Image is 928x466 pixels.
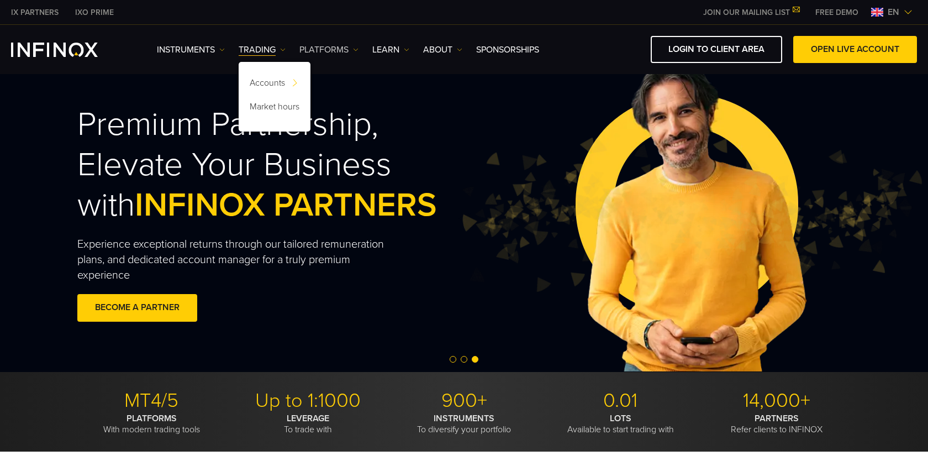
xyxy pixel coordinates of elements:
[239,43,286,56] a: TRADING
[883,6,904,19] span: en
[793,36,917,63] a: OPEN LIVE ACCOUNT
[77,389,225,413] p: MT4/5
[476,43,539,56] a: SPONSORSHIPS
[755,413,799,424] strong: PARTNERS
[3,7,67,18] a: INFINOX
[135,185,437,225] span: INFINOX PARTNERS
[434,413,494,424] strong: INSTRUMENTS
[450,356,456,363] span: Go to slide 1
[126,413,177,424] strong: PLATFORMS
[546,389,694,413] p: 0.01
[695,8,807,17] a: JOIN OUR MAILING LIST
[239,97,310,121] a: Market hours
[77,104,487,226] h2: Premium Partnership, Elevate Your Business with
[239,73,310,97] a: Accounts
[610,413,631,424] strong: LOTS
[234,413,382,435] p: To trade with
[234,389,382,413] p: Up to 1:1000
[472,356,478,363] span: Go to slide 3
[703,389,851,413] p: 14,000+
[703,413,851,435] p: Refer clients to INFINOX
[157,43,225,56] a: Instruments
[461,356,467,363] span: Go to slide 2
[372,43,409,56] a: Learn
[77,294,197,321] a: BECOME A PARTNER
[651,36,782,63] a: LOGIN TO CLIENT AREA
[11,43,124,57] a: INFINOX Logo
[77,237,405,283] p: Experience exceptional returns through our tailored remuneration plans, and dedicated account man...
[390,413,538,435] p: To diversify your portfolio
[390,389,538,413] p: 900+
[807,7,867,18] a: INFINOX MENU
[546,413,694,435] p: Available to start trading with
[299,43,358,56] a: PLATFORMS
[423,43,462,56] a: ABOUT
[77,413,225,435] p: With modern trading tools
[67,7,122,18] a: INFINOX
[287,413,329,424] strong: LEVERAGE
